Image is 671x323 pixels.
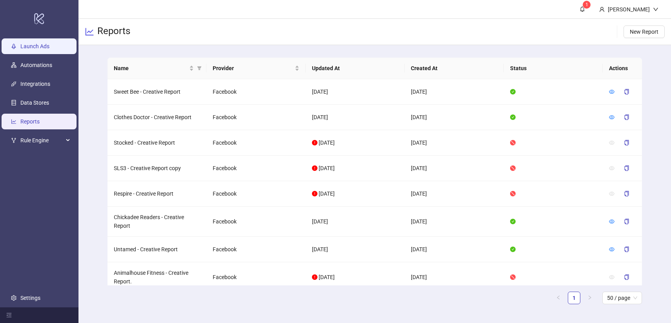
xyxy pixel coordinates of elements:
span: user [599,7,605,12]
span: eye [609,114,614,120]
span: eye [609,219,614,224]
span: eye [609,191,614,196]
th: Created At [405,58,503,79]
a: Launch Ads [20,43,49,49]
td: Sweet Bee - Creative Report [108,79,206,105]
td: Untamed - Creative Report [108,237,206,262]
td: Facebook [206,79,305,105]
td: [DATE] [405,237,503,262]
span: left [556,295,561,300]
a: Settings [20,295,40,301]
span: copy [624,191,629,196]
td: Stocked - Creative Report [108,130,206,156]
button: copy [618,85,636,98]
button: left [552,292,565,304]
span: exclamation-circle [312,274,317,280]
span: stop [510,140,516,145]
td: [DATE] [306,207,405,237]
span: eye [609,165,614,171]
button: right [583,292,596,304]
span: filter [197,66,202,71]
span: eye [609,274,614,280]
span: Rule Engine [20,132,64,148]
span: exclamation-circle [312,165,317,171]
button: copy [618,271,636,283]
span: copy [624,140,629,145]
span: eye [609,247,614,252]
th: Provider [206,58,305,79]
span: 50 / page [607,292,637,304]
span: eye [609,89,614,94]
th: Status [504,58,603,79]
span: eye [609,140,614,145]
td: Facebook [206,156,305,181]
span: copy [624,247,629,252]
td: [DATE] [405,130,503,156]
button: New Report [624,25,665,38]
span: menu-fold [6,312,12,318]
span: [DATE] [319,191,335,197]
span: copy [624,274,629,280]
span: stop [510,274,516,280]
span: exclamation-circle [312,140,317,145]
td: Respire - Creative Report [108,181,206,207]
span: down [653,7,658,12]
a: eye [609,246,614,252]
a: eye [609,218,614,225]
td: [DATE] [405,181,503,207]
button: copy [618,187,636,200]
td: Facebook [206,130,305,156]
button: copy [618,215,636,228]
td: [DATE] [306,79,405,105]
span: [DATE] [319,274,335,280]
span: bell [580,6,585,12]
span: New Report [630,29,658,35]
td: [DATE] [306,105,405,130]
td: Chickadee Readers - Creative Report [108,207,206,237]
sup: 1 [583,1,591,9]
span: [DATE] [319,140,335,146]
span: right [587,295,592,300]
a: eye [609,89,614,95]
span: check-circle [510,89,516,94]
td: Facebook [206,262,305,292]
li: Next Page [583,292,596,304]
span: check-circle [510,219,516,224]
span: check-circle [510,114,516,120]
span: Name [114,64,188,73]
th: Actions [603,58,642,79]
a: 1 [568,292,580,304]
h3: Reports [97,25,130,38]
span: filter [195,62,203,74]
td: [DATE] [405,105,503,130]
span: stop [510,191,516,196]
td: [DATE] [306,237,405,262]
span: copy [624,114,629,120]
td: Facebook [206,105,305,130]
div: Page Size [602,292,642,304]
td: Facebook [206,207,305,237]
span: copy [624,219,629,224]
li: Previous Page [552,292,565,304]
td: Facebook [206,181,305,207]
span: exclamation-circle [312,191,317,196]
span: copy [624,165,629,171]
a: Integrations [20,81,50,87]
div: [PERSON_NAME] [605,5,653,14]
span: 1 [585,2,588,7]
span: fork [11,138,16,143]
td: Animalhouse Fitness - Creative Report. [108,262,206,292]
span: stop [510,165,516,171]
td: SLS3 - Creative Report copy [108,156,206,181]
span: copy [624,89,629,94]
button: copy [618,136,636,149]
a: Automations [20,62,52,68]
span: [DATE] [319,165,335,171]
a: Data Stores [20,100,49,106]
td: [DATE] [405,262,503,292]
span: check-circle [510,247,516,252]
th: Name [108,58,206,79]
span: Provider [213,64,293,73]
td: Facebook [206,237,305,262]
th: Updated At [306,58,405,79]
